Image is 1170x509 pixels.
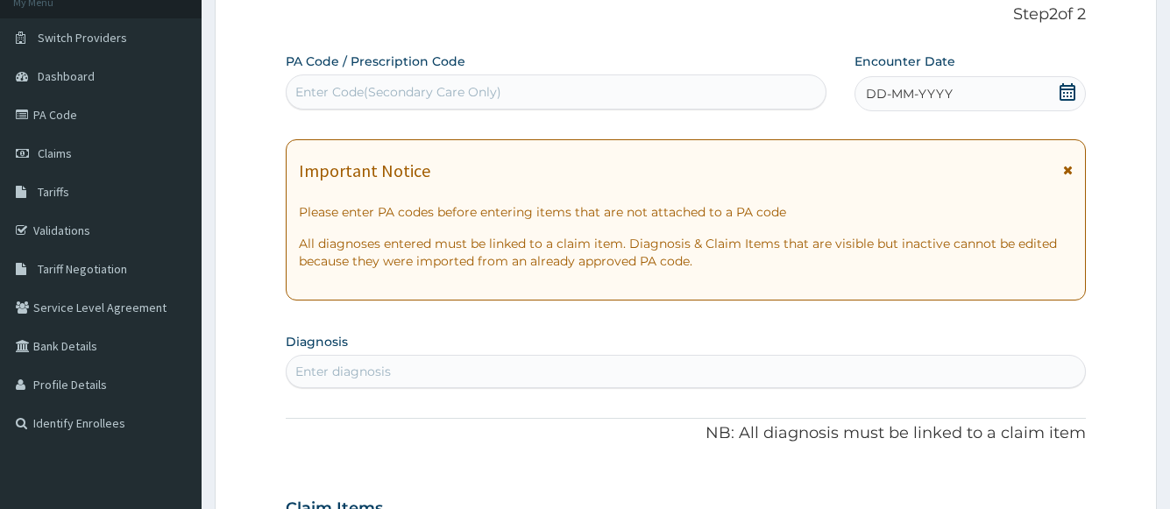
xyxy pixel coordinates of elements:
label: Encounter Date [854,53,955,70]
span: DD-MM-YYYY [866,85,953,103]
span: Claims [38,145,72,161]
p: Step 2 of 2 [286,5,1085,25]
span: Tariffs [38,184,69,200]
label: Diagnosis [286,333,348,350]
div: Enter Code(Secondary Care Only) [295,83,501,101]
h1: Important Notice [299,161,430,180]
p: NB: All diagnosis must be linked to a claim item [286,422,1085,445]
div: Enter diagnosis [295,363,391,380]
span: Dashboard [38,68,95,84]
p: Please enter PA codes before entering items that are not attached to a PA code [299,203,1072,221]
span: Tariff Negotiation [38,261,127,277]
p: All diagnoses entered must be linked to a claim item. Diagnosis & Claim Items that are visible bu... [299,235,1072,270]
span: Switch Providers [38,30,127,46]
label: PA Code / Prescription Code [286,53,465,70]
